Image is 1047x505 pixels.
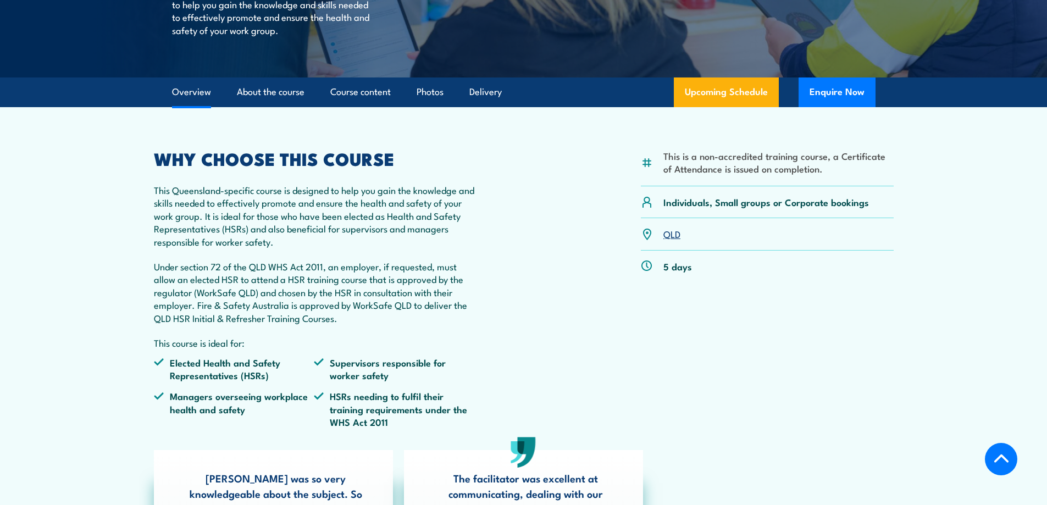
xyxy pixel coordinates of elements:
[154,336,475,349] p: This course is ideal for:
[237,77,304,107] a: About the course
[172,77,211,107] a: Overview
[799,77,876,107] button: Enquire Now
[663,227,680,240] a: QLD
[314,356,474,382] li: Supervisors responsible for worker safety
[663,260,692,273] p: 5 days
[154,184,475,248] p: This Queensland-specific course is designed to help you gain the knowledge and skills needed to e...
[154,151,475,166] h2: WHY CHOOSE THIS COURSE
[314,390,474,428] li: HSRs needing to fulfil their training requirements under the WHS Act 2011
[154,390,314,428] li: Managers overseeing workplace health and safety
[154,356,314,382] li: Elected Health and Safety Representatives (HSRs)
[663,196,869,208] p: Individuals, Small groups or Corporate bookings
[469,77,502,107] a: Delivery
[330,77,391,107] a: Course content
[674,77,779,107] a: Upcoming Schedule
[417,77,444,107] a: Photos
[663,149,894,175] li: This is a non-accredited training course, a Certificate of Attendance is issued on completion.
[154,260,475,324] p: Under section 72 of the QLD WHS Act 2011, an employer, if requested, must allow an elected HSR to...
